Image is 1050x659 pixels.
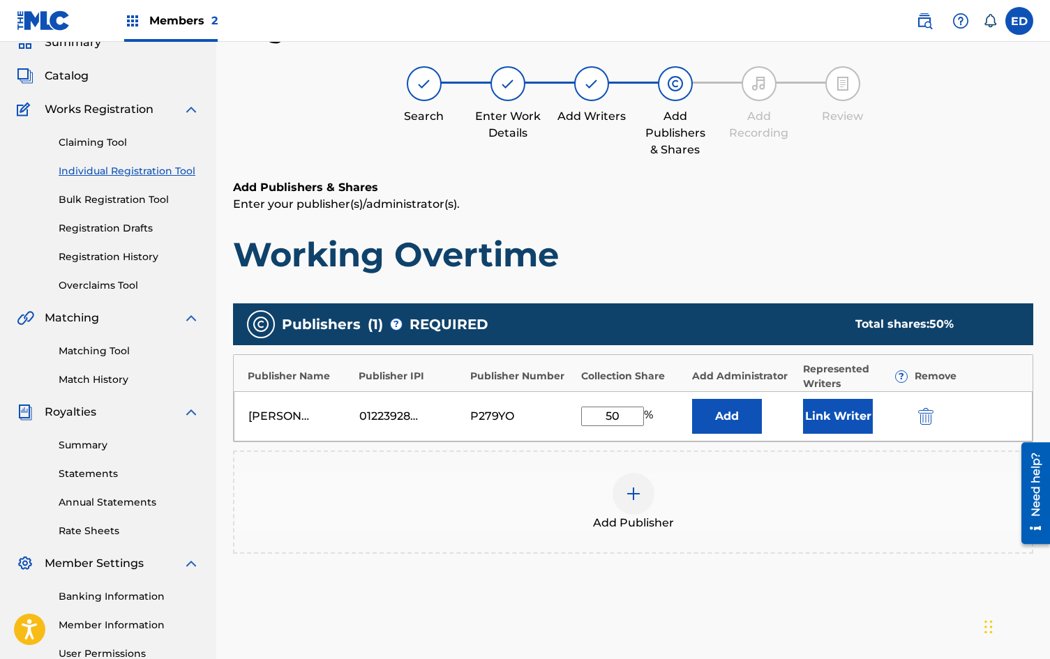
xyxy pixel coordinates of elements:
[45,101,153,118] span: Works Registration
[980,592,1050,659] iframe: Chat Widget
[59,344,200,358] a: Matching Tool
[803,399,873,434] button: Link Writer
[59,135,200,150] a: Claiming Tool
[59,192,200,207] a: Bulk Registration Tool
[473,108,543,142] div: Enter Work Details
[834,75,851,92] img: step indicator icon for Review
[59,495,200,510] a: Annual Statements
[149,13,218,29] span: Members
[17,101,35,118] img: Works Registration
[593,515,674,531] span: Add Publisher
[59,618,200,633] a: Member Information
[391,319,402,330] span: ?
[17,34,33,51] img: Summary
[692,399,762,434] button: Add
[183,404,200,421] img: expand
[183,555,200,572] img: expand
[17,68,33,84] img: Catalog
[692,369,796,384] div: Add Administrator
[45,404,96,421] span: Royalties
[183,101,200,118] img: expand
[59,372,200,387] a: Match History
[896,371,907,382] span: ?
[368,314,383,335] span: ( 1 )
[17,310,34,326] img: Matching
[45,310,99,326] span: Matching
[1005,7,1033,35] div: User Menu
[410,314,488,335] span: REQUIRED
[211,14,218,27] span: 2
[929,317,954,331] span: 50 %
[947,7,975,35] div: Help
[910,7,938,35] a: Public Search
[581,369,685,384] div: Collection Share
[59,467,200,481] a: Statements
[17,34,101,51] a: SummarySummary
[583,75,600,92] img: step indicator icon for Add Writers
[45,34,101,51] span: Summary
[916,13,933,29] img: search
[470,369,574,384] div: Publisher Number
[625,485,642,502] img: add
[918,408,933,425] img: 12a2ab48e56ec057fbd8.svg
[359,369,463,384] div: Publisher IPI
[1011,437,1050,550] iframe: Resource Center
[500,75,516,92] img: step indicator icon for Enter Work Details
[915,369,1019,384] div: Remove
[17,10,70,31] img: MLC Logo
[183,310,200,326] img: expand
[984,606,993,648] div: Arrastrar
[253,316,269,333] img: publishers
[233,234,1033,275] h1: Working Overtime
[983,14,997,28] div: Notifications
[59,524,200,538] a: Rate Sheets
[17,555,33,572] img: Member Settings
[17,68,89,84] a: CatalogCatalog
[59,278,200,293] a: Overclaims Tool
[724,108,794,142] div: Add Recording
[59,164,200,179] a: Individual Registration Tool
[803,362,907,391] div: Represented Writers
[282,314,361,335] span: Publishers
[855,316,1005,333] div: Total shares:
[59,589,200,604] a: Banking Information
[45,68,89,84] span: Catalog
[640,108,710,158] div: Add Publishers & Shares
[124,13,141,29] img: Top Rightsholders
[233,196,1033,213] p: Enter your publisher(s)/administrator(s).
[557,108,627,125] div: Add Writers
[751,75,767,92] img: step indicator icon for Add Recording
[980,592,1050,659] div: Widget de chat
[45,555,144,572] span: Member Settings
[667,75,684,92] img: step indicator icon for Add Publishers & Shares
[59,221,200,236] a: Registration Drafts
[17,404,33,421] img: Royalties
[233,179,1033,196] h6: Add Publishers & Shares
[644,407,657,426] span: %
[59,438,200,453] a: Summary
[808,108,878,125] div: Review
[952,13,969,29] img: help
[248,369,352,384] div: Publisher Name
[389,108,459,125] div: Search
[416,75,433,92] img: step indicator icon for Search
[59,250,200,264] a: Registration History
